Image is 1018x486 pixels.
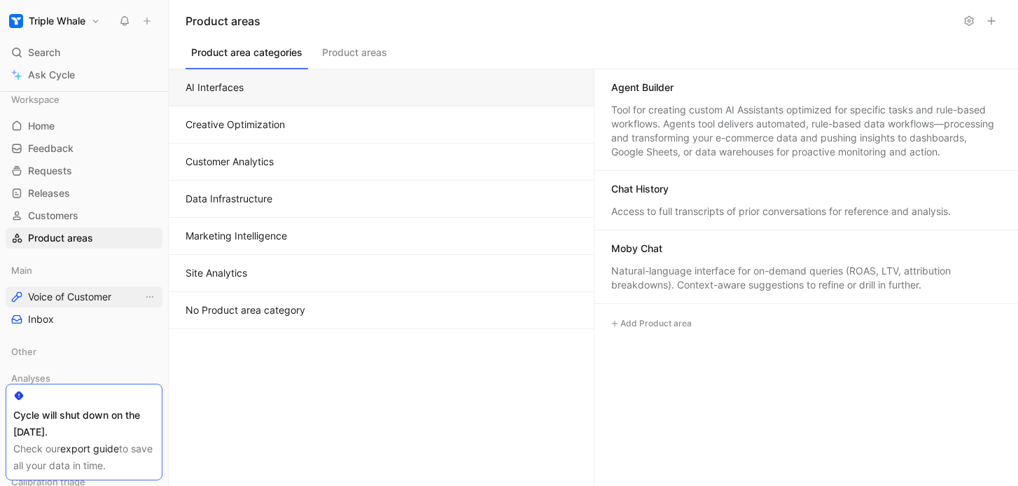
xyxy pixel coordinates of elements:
[28,312,54,326] span: Inbox
[169,292,594,329] button: No Product area category
[13,407,155,440] div: Cycle will shut down on the [DATE].
[6,160,162,181] a: Requests
[169,144,594,181] button: Customer Analytics
[6,183,162,204] a: Releases
[169,106,594,144] button: Creative Optimization
[9,14,23,28] img: Triple Whale
[13,440,155,474] div: Check our to save all your data in time.
[611,204,1002,218] div: Access to full transcripts of prior conversations for reference and analysis.
[611,182,669,196] div: Chat History
[11,92,60,106] span: Workspace
[6,205,162,226] a: Customers
[169,218,594,255] button: Marketing Intelligence
[6,309,162,330] a: Inbox
[6,138,162,159] a: Feedback
[6,260,162,281] div: Main
[6,368,162,389] div: Analyses
[28,209,78,223] span: Customers
[6,116,162,137] a: Home
[6,368,162,460] div: AnalysesTrendsProduct satisfactionDashboard - Global
[611,242,662,256] div: Moby Chat
[6,260,162,330] div: MainVoice of CustomerView actionsInbox
[611,81,674,95] div: Agent Builder
[28,119,55,133] span: Home
[169,255,594,292] button: Site Analytics
[60,443,119,454] a: export guide
[316,43,393,69] button: Product areas
[28,44,60,61] span: Search
[143,290,157,304] button: View actions
[6,11,104,31] button: Triple WhaleTriple Whale
[6,228,162,249] a: Product areas
[6,64,162,85] a: Ask Cycle
[611,264,1002,292] div: Natural-language interface for on-demand queries (ROAS, LTV, attribution breakdowns). Context-awa...
[11,263,32,277] span: Main
[11,371,50,385] span: Analyses
[28,186,70,200] span: Releases
[186,43,308,69] button: Product area categories
[611,103,1002,159] div: Tool for creating custom AI Assistants optimized for specific tasks and rule-based workflows. Age...
[6,341,162,362] div: Other
[6,89,162,110] div: Workspace
[28,231,93,245] span: Product areas
[28,164,72,178] span: Requests
[6,286,162,307] a: Voice of CustomerView actions
[606,315,697,332] button: Add Product area
[28,290,111,304] span: Voice of Customer
[28,141,74,155] span: Feedback
[186,13,956,29] h1: Product areas
[6,341,162,366] div: Other
[169,181,594,218] button: Data Infrastructure
[169,69,594,106] button: AI Interfaces
[11,345,36,359] span: Other
[29,15,85,27] h1: Triple Whale
[28,67,75,83] span: Ask Cycle
[6,42,162,63] div: Search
